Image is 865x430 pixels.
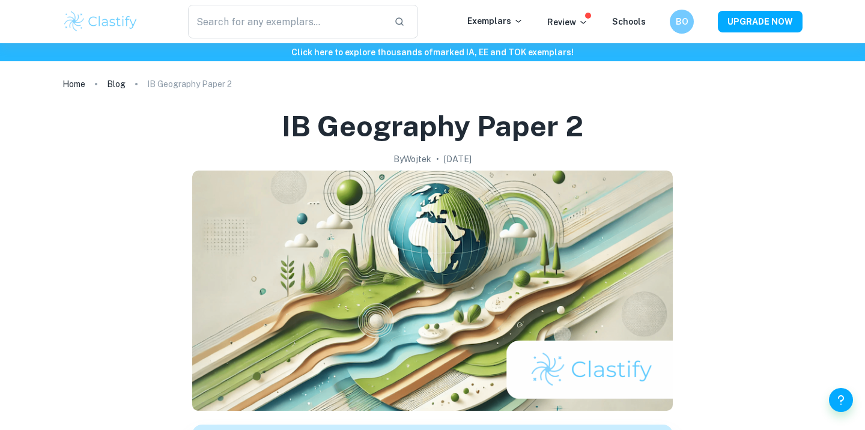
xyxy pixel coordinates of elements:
[718,11,803,32] button: UPGRADE NOW
[675,15,689,28] h6: BO
[670,10,694,34] button: BO
[829,388,853,412] button: Help and Feedback
[2,46,863,59] h6: Click here to explore thousands of marked IA, EE and TOK exemplars !
[393,153,431,166] h2: By Wojtek
[436,153,439,166] p: •
[107,76,126,92] a: Blog
[62,76,85,92] a: Home
[188,5,384,38] input: Search for any exemplars...
[282,107,583,145] h1: IB Geography Paper 2
[612,17,646,26] a: Schools
[444,153,472,166] h2: [DATE]
[147,77,232,91] p: IB Geography Paper 2
[547,16,588,29] p: Review
[192,171,673,411] img: IB Geography Paper 2 cover image
[467,14,523,28] p: Exemplars
[62,10,139,34] img: Clastify logo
